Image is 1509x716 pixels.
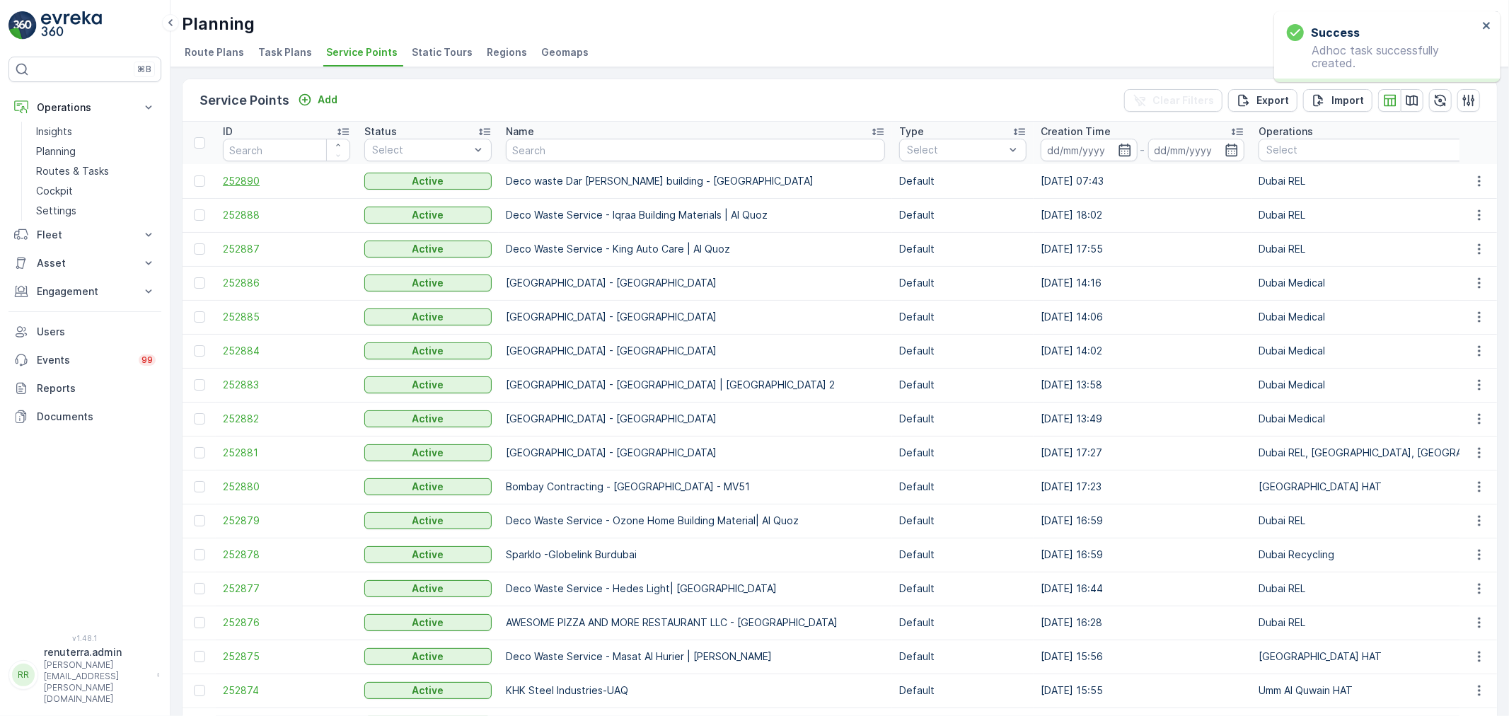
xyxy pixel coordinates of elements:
[892,266,1034,300] td: Default
[364,410,492,427] button: Active
[892,572,1034,606] td: Default
[412,480,444,494] p: Active
[194,379,205,391] div: Toggle Row Selected
[506,125,534,139] p: Name
[499,470,892,504] td: Bombay Contracting - [GEOGRAPHIC_DATA] - MV51
[30,142,161,161] a: Planning
[223,480,350,494] a: 252880
[194,549,205,560] div: Toggle Row Selected
[1034,402,1251,436] td: [DATE] 13:49
[1140,142,1145,158] p: -
[37,410,156,424] p: Documents
[223,548,350,562] a: 252878
[1482,20,1492,33] button: close
[1034,538,1251,572] td: [DATE] 16:59
[499,198,892,232] td: Deco Waste Service - Iqraa Building Materials | Al Quoz
[8,645,161,705] button: RRrenuterra.admin[PERSON_NAME][EMAIL_ADDRESS][PERSON_NAME][DOMAIN_NAME]
[892,402,1034,436] td: Default
[364,648,492,665] button: Active
[8,634,161,642] span: v 1.48.1
[1228,89,1297,112] button: Export
[223,582,350,596] a: 252877
[36,204,76,218] p: Settings
[8,403,161,431] a: Documents
[37,381,156,395] p: Reports
[1034,232,1251,266] td: [DATE] 17:55
[30,201,161,221] a: Settings
[892,232,1034,266] td: Default
[185,45,244,59] span: Route Plans
[30,161,161,181] a: Routes & Tasks
[194,175,205,187] div: Toggle Row Selected
[499,572,892,606] td: Deco Waste Service - Hedes Light| [GEOGRAPHIC_DATA]
[1034,198,1251,232] td: [DATE] 18:02
[899,125,924,139] p: Type
[499,640,892,674] td: Deco Waste Service - Masat Al Hurier | [PERSON_NAME]
[364,275,492,291] button: Active
[1256,93,1289,108] p: Export
[412,446,444,460] p: Active
[292,91,343,108] button: Add
[364,682,492,699] button: Active
[499,436,892,470] td: [GEOGRAPHIC_DATA] - [GEOGRAPHIC_DATA]
[412,208,444,222] p: Active
[37,228,133,242] p: Fleet
[194,243,205,255] div: Toggle Row Selected
[892,436,1034,470] td: Default
[1034,606,1251,640] td: [DATE] 16:28
[194,311,205,323] div: Toggle Row Selected
[223,310,350,324] span: 252885
[1034,572,1251,606] td: [DATE] 16:44
[194,583,205,594] div: Toggle Row Selected
[412,378,444,392] p: Active
[412,276,444,290] p: Active
[499,368,892,402] td: [GEOGRAPHIC_DATA] - [GEOGRAPHIC_DATA] | [GEOGRAPHIC_DATA] 2
[223,208,350,222] span: 252888
[141,354,153,366] p: 99
[499,538,892,572] td: Sparklo -Globelink Burdubai
[499,164,892,198] td: Deco waste Dar [PERSON_NAME] building - [GEOGRAPHIC_DATA]
[892,470,1034,504] td: Default
[1034,504,1251,538] td: [DATE] 16:59
[541,45,589,59] span: Geomaps
[412,616,444,630] p: Active
[892,300,1034,334] td: Default
[223,446,350,460] a: 252881
[1034,368,1251,402] td: [DATE] 13:58
[36,164,109,178] p: Routes & Tasks
[892,504,1034,538] td: Default
[892,606,1034,640] td: Default
[499,232,892,266] td: Deco Waste Service - King Auto Care | Al Quoz
[499,334,892,368] td: [GEOGRAPHIC_DATA] - [GEOGRAPHIC_DATA]
[182,13,255,35] p: Planning
[1034,300,1251,334] td: [DATE] 14:06
[223,344,350,358] span: 252884
[499,402,892,436] td: [GEOGRAPHIC_DATA] - [GEOGRAPHIC_DATA]
[372,143,470,157] p: Select
[892,538,1034,572] td: Default
[37,256,133,270] p: Asset
[8,277,161,306] button: Engagement
[364,173,492,190] button: Active
[326,45,398,59] span: Service Points
[223,514,350,528] a: 252879
[892,368,1034,402] td: Default
[364,444,492,461] button: Active
[364,241,492,258] button: Active
[364,308,492,325] button: Active
[499,266,892,300] td: [GEOGRAPHIC_DATA] - [GEOGRAPHIC_DATA]
[223,242,350,256] span: 252887
[223,174,350,188] a: 252890
[412,45,473,59] span: Static Tours
[907,143,1005,157] p: Select
[30,122,161,142] a: Insights
[223,616,350,630] span: 252876
[44,645,150,659] p: renuterra.admin
[137,64,151,75] p: ⌘B
[1311,24,1360,41] h3: Success
[1034,470,1251,504] td: [DATE] 17:23
[194,345,205,357] div: Toggle Row Selected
